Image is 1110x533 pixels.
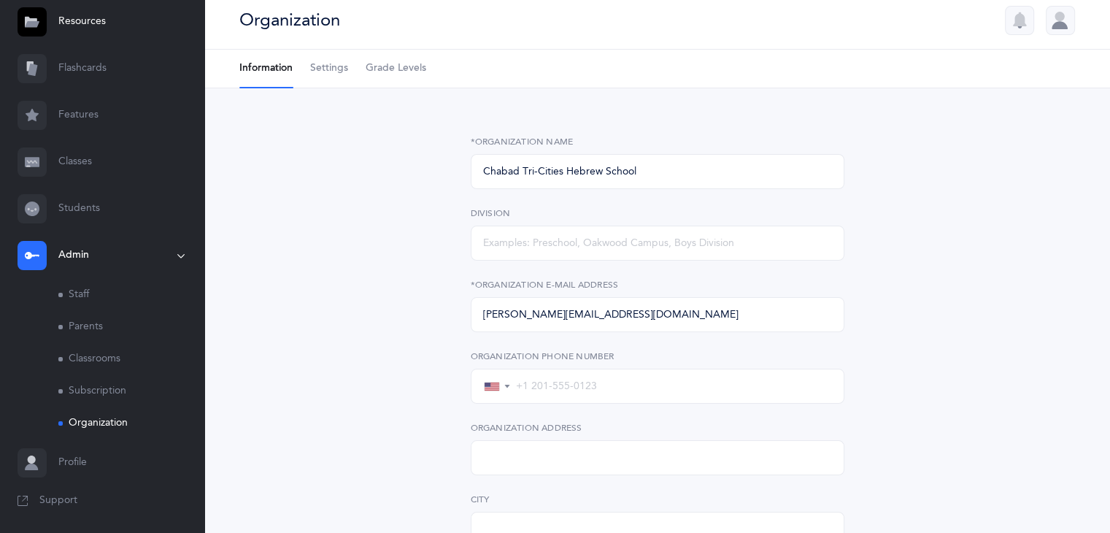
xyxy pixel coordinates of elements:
[239,8,340,32] div: Organization
[58,375,204,407] a: Subscription
[310,61,348,76] span: Settings
[58,407,204,440] a: Organization
[471,207,844,220] label: Division
[58,279,204,311] a: Staff
[39,494,77,508] span: Support
[471,493,844,506] label: City
[471,278,844,291] label: *Organization E-Mail Address
[366,61,426,76] span: Grade Levels
[471,421,844,434] label: Organization Address
[58,311,204,343] a: Parents
[471,135,844,148] label: *Organization Name
[58,343,204,375] a: Classrooms
[471,226,844,261] input: Examples: Preschool, Oakwood Campus, Boys Division
[511,380,832,393] input: +1 201-555-0123
[503,382,511,391] span: ▼
[471,350,844,363] label: Organization Phone Number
